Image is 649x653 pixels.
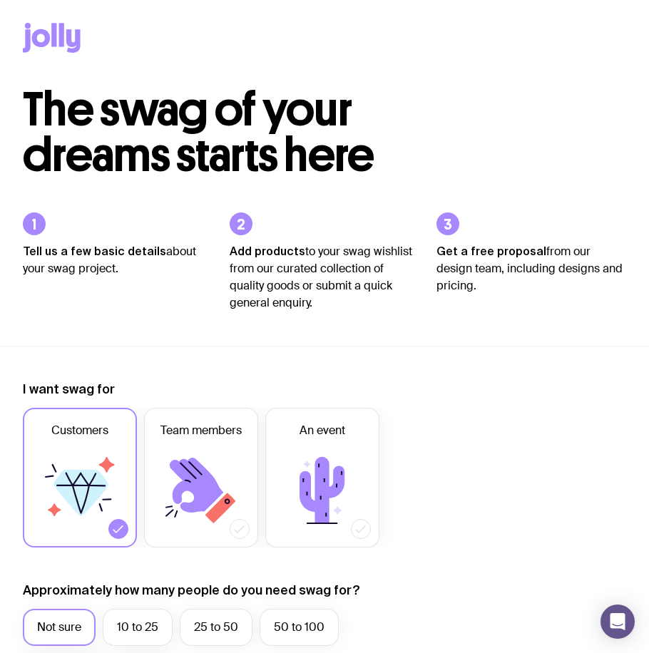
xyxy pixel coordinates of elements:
[23,81,374,183] span: The swag of your dreams starts here
[23,242,213,277] p: about your swag project.
[51,422,108,439] span: Customers
[436,245,546,257] strong: Get a free proposal
[260,609,339,646] label: 50 to 100
[23,609,96,646] label: Not sure
[180,609,252,646] label: 25 to 50
[23,582,360,599] label: Approximately how many people do you need swag for?
[601,605,635,639] div: Open Intercom Messenger
[436,242,626,294] p: from our design team, including designs and pricing.
[160,422,242,439] span: Team members
[23,381,115,398] label: I want swag for
[230,242,419,312] p: to your swag wishlist from our curated collection of quality goods or submit a quick general enqu...
[103,609,173,646] label: 10 to 25
[230,245,305,257] strong: Add products
[23,245,166,257] strong: Tell us a few basic details
[300,422,345,439] span: An event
